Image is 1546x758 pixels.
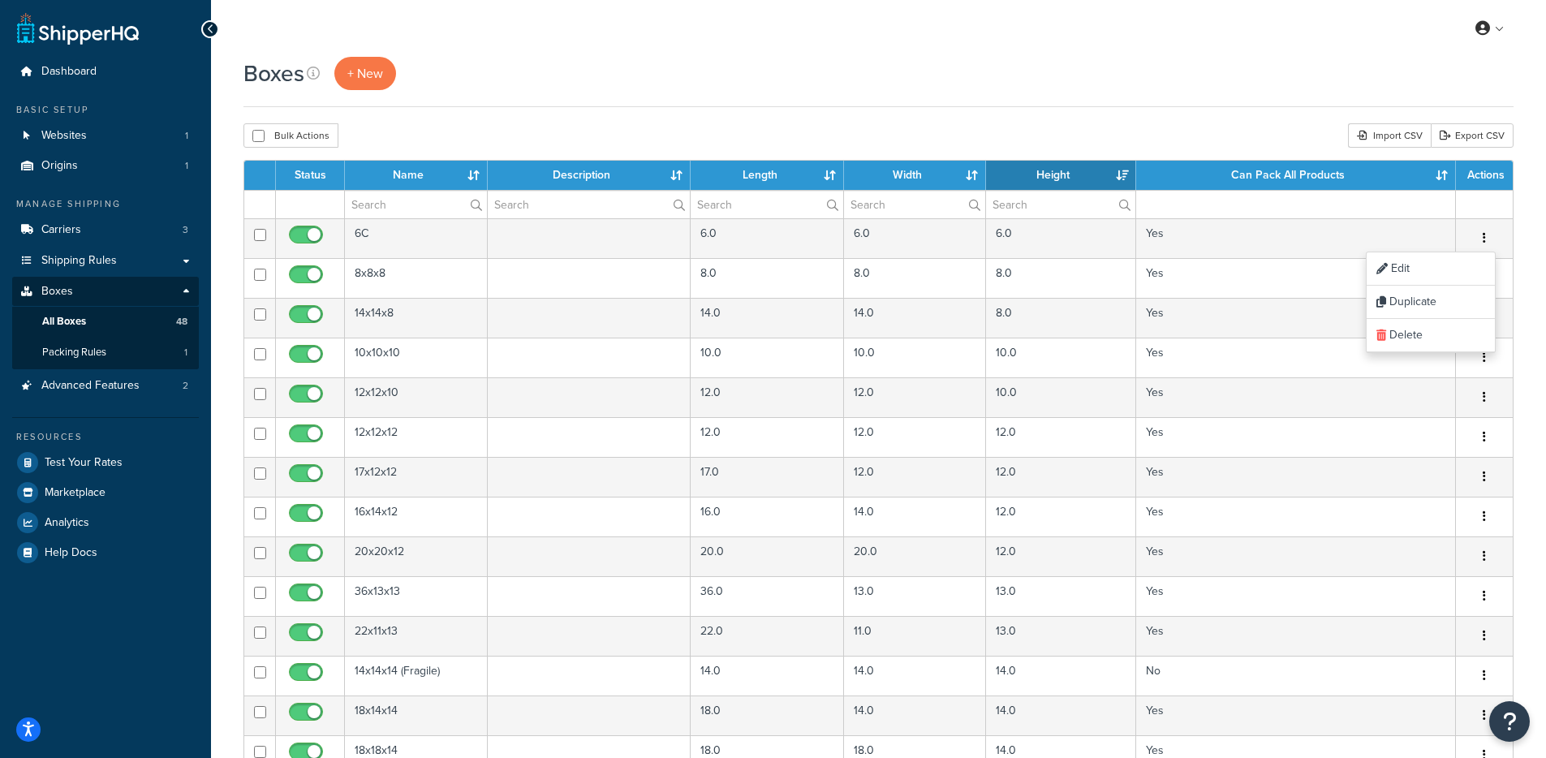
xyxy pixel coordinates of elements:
li: Boxes [12,277,199,369]
td: 17x12x12 [345,457,488,497]
td: Yes [1136,616,1456,656]
li: All Boxes [12,307,199,337]
th: Can Pack All Products : activate to sort column ascending [1136,161,1456,190]
td: 16.0 [691,497,844,536]
td: 12.0 [986,497,1136,536]
span: + New [347,64,383,83]
td: 12.0 [844,417,985,457]
th: Name : activate to sort column ascending [345,161,488,190]
a: Carriers 3 [12,215,199,245]
a: Analytics [12,508,199,537]
a: Export CSV [1431,123,1514,148]
td: 18.0 [691,696,844,735]
a: Shipping Rules [12,246,199,276]
a: Marketplace [12,478,199,507]
td: 20x20x12 [345,536,488,576]
input: Search [691,191,843,218]
td: 6.0 [691,218,844,258]
li: Websites [12,121,199,151]
th: Status [276,161,345,190]
div: Resources [12,430,199,444]
td: 10.0 [691,338,844,377]
th: Height : activate to sort column descending [986,161,1136,190]
td: 16x14x12 [345,497,488,536]
td: 14.0 [844,656,985,696]
input: Search [488,191,691,218]
td: Yes [1136,298,1456,338]
td: 14.0 [691,298,844,338]
td: 8.0 [986,298,1136,338]
a: + New [334,57,396,90]
th: Actions [1456,161,1513,190]
td: 12.0 [691,417,844,457]
td: 18x14x14 [345,696,488,735]
div: Manage Shipping [12,197,199,211]
a: Help Docs [12,538,199,567]
li: Dashboard [12,57,199,87]
td: 10x10x10 [345,338,488,377]
a: Origins 1 [12,151,199,181]
td: 6C [345,218,488,258]
td: 14.0 [844,497,985,536]
li: Origins [12,151,199,181]
td: 13.0 [844,576,985,616]
td: 12.0 [691,377,844,417]
td: 14.0 [844,696,985,735]
input: Search [986,191,1135,218]
span: Help Docs [45,546,97,560]
span: Boxes [41,285,73,299]
span: 3 [183,223,188,237]
td: 12.0 [986,457,1136,497]
td: 6.0 [844,218,985,258]
td: 12.0 [986,536,1136,576]
td: 22.0 [691,616,844,656]
td: Yes [1136,218,1456,258]
td: 12x12x12 [345,417,488,457]
a: Advanced Features 2 [12,371,199,401]
li: Carriers [12,215,199,245]
td: 10.0 [986,377,1136,417]
span: Shipping Rules [41,254,117,268]
a: Duplicate [1367,286,1495,319]
td: 14x14x14 (Fragile) [345,656,488,696]
td: 6.0 [986,218,1136,258]
td: 14.0 [986,656,1136,696]
td: Yes [1136,377,1456,417]
td: 8.0 [986,258,1136,298]
td: 17.0 [691,457,844,497]
td: Yes [1136,457,1456,497]
td: 36.0 [691,576,844,616]
td: 8.0 [691,258,844,298]
span: Websites [41,129,87,143]
td: Yes [1136,696,1456,735]
td: 14.0 [844,298,985,338]
a: Packing Rules 1 [12,338,199,368]
input: Search [844,191,984,218]
span: Test Your Rates [45,456,123,470]
div: Basic Setup [12,103,199,117]
td: 12.0 [986,417,1136,457]
input: Search [345,191,487,218]
a: ShipperHQ Home [17,12,139,45]
td: Yes [1136,497,1456,536]
td: Yes [1136,536,1456,576]
td: 12x12x10 [345,377,488,417]
td: Yes [1136,576,1456,616]
li: Packing Rules [12,338,199,368]
span: Carriers [41,223,81,237]
span: 2 [183,379,188,393]
span: Dashboard [41,65,97,79]
a: Test Your Rates [12,448,199,477]
td: 8x8x8 [345,258,488,298]
span: 1 [184,346,187,360]
a: Websites 1 [12,121,199,151]
a: All Boxes 48 [12,307,199,337]
span: All Boxes [42,315,86,329]
td: 13.0 [986,616,1136,656]
li: Advanced Features [12,371,199,401]
td: 12.0 [844,377,985,417]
